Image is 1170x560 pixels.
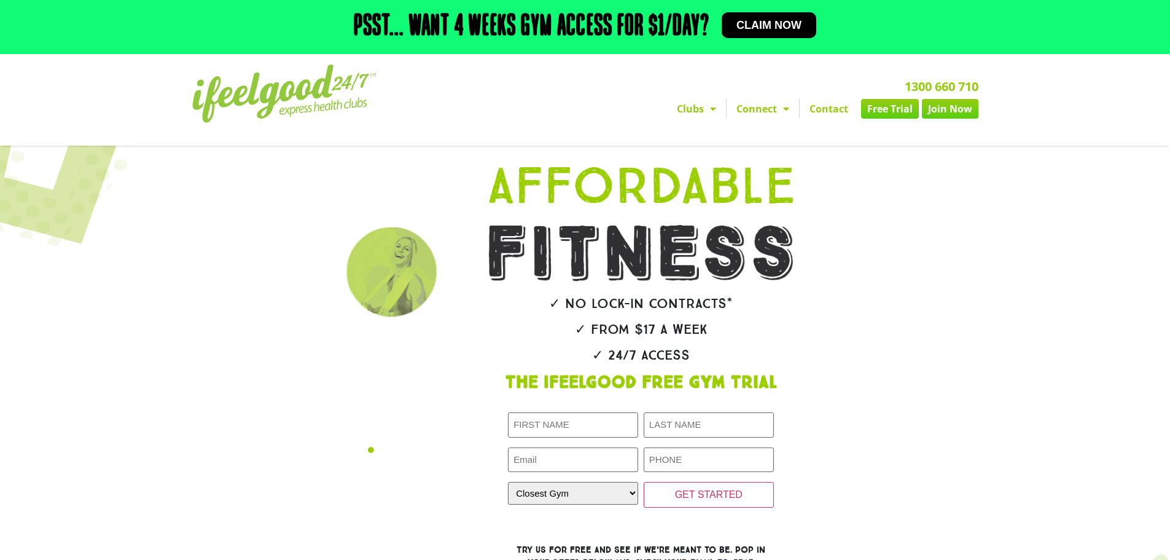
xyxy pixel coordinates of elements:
input: FIRST NAME [508,412,638,438]
a: Free Trial [861,99,919,119]
h1: The IfeelGood Free Gym Trial [451,374,831,392]
input: GET STARTED [644,482,774,508]
a: Join Now [922,99,978,119]
h2: ✓ From $17 a week [451,323,831,336]
h2: Psst... Want 4 weeks gym access for $1/day? [354,12,709,42]
a: Claim now [722,12,816,38]
a: Contact [800,99,858,119]
a: Connect [727,99,799,119]
h2: ✓ No lock-in contracts* [451,297,831,310]
input: LAST NAME [644,412,774,438]
a: 1300 660 710 [905,78,978,95]
span: Claim now [736,20,801,31]
input: Email [508,448,638,473]
nav: Menu [472,99,978,119]
h2: ✓ 24/7 Access [451,349,831,362]
input: PHONE [644,448,774,473]
a: Clubs [667,99,726,119]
